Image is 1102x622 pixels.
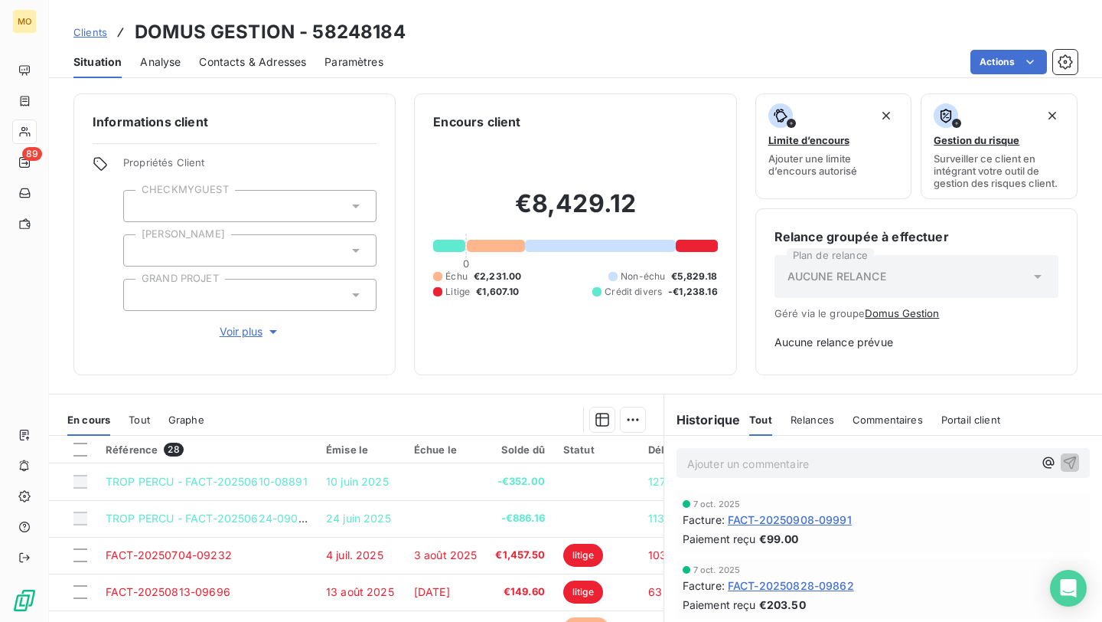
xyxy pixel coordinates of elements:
span: 24 juin 2025 [326,512,391,525]
span: €99.00 [759,531,799,547]
input: Ajouter une valeur [136,244,148,257]
span: 4 juil. 2025 [326,548,383,561]
span: Commentaires [853,414,923,426]
span: €5,829.18 [671,270,717,283]
span: €2,231.00 [474,270,521,283]
span: 28 [164,443,183,457]
span: Surveiller ce client en intégrant votre outil de gestion des risques client. [934,152,1065,189]
div: Échue le [414,444,478,456]
span: 3 août 2025 [414,548,478,561]
span: Ajouter une limite d’encours autorisé [768,152,899,177]
span: €149.60 [495,584,544,600]
button: Gestion du risqueSurveiller ce client en intégrant votre outil de gestion des risques client. [921,93,1078,199]
h6: Relance groupée à effectuer [774,228,1058,246]
span: Paiement reçu [683,531,756,547]
span: Analyse [140,54,181,70]
span: Clients [73,26,107,38]
span: Situation [73,54,122,70]
span: €1,457.50 [495,548,544,563]
span: litige [563,581,603,604]
span: 63 j [648,585,668,598]
div: Référence [106,443,308,457]
span: Aucune relance prévue [774,335,1058,350]
div: Open Intercom Messenger [1050,570,1087,607]
h6: Historique [664,411,741,429]
span: Contacts & Adresses [199,54,306,70]
img: Logo LeanPay [12,588,37,613]
span: Tout [129,414,150,426]
h6: Informations client [93,113,377,131]
span: 7 oct. 2025 [693,565,741,575]
button: Domus Gestion [865,307,939,319]
span: Paiement reçu [683,597,756,613]
span: FACT-20250908-09991 [728,512,852,528]
span: -€352.00 [495,474,544,489]
span: Crédit divers [605,285,662,299]
div: MO [12,9,37,34]
span: Paramètres [324,54,383,70]
span: 89 [22,147,42,161]
span: -€886.16 [495,511,544,526]
span: Voir plus [220,324,281,339]
span: €1,607.10 [476,285,519,299]
button: Voir plus [123,323,377,340]
span: Graphe [168,414,204,426]
span: 103 j [648,548,673,561]
span: Tout [749,414,772,426]
span: 7 oct. 2025 [693,499,741,509]
span: Litige [445,285,470,299]
span: 10 juin 2025 [326,475,389,488]
a: Clients [73,25,107,40]
div: Émise le [326,444,396,456]
span: En cours [67,414,110,426]
div: Délai [648,444,690,456]
span: AUCUNE RELANCE [787,269,886,284]
span: Limite d’encours [768,134,849,146]
span: 127 j [648,475,672,488]
span: FACT-20250813-09696 [106,585,230,598]
input: Ajouter une valeur [136,199,148,213]
button: Limite d’encoursAjouter une limite d’encours autorisé [755,93,912,199]
h6: Encours client [433,113,520,131]
span: Portail client [941,414,1000,426]
span: TROP PERCU - FACT-20250610-08891 [106,475,308,488]
span: €203.50 [759,597,806,613]
span: FACT-20250828-09862 [728,578,854,594]
span: Géré via le groupe [774,307,1058,319]
input: Ajouter une valeur [136,288,148,302]
span: TROP PERCU - FACT-20250624-09084 [106,512,312,525]
span: Facture : [683,512,725,528]
span: -€1,238.16 [668,285,718,299]
span: FACT-20250704-09232 [106,548,232,561]
span: litige [563,544,603,567]
h3: DOMUS GESTION - 58248184 [135,18,406,46]
span: Non-échu [621,270,665,283]
div: Statut [563,444,630,456]
span: Échu [445,270,468,283]
span: 0 [463,257,469,270]
div: Solde dû [495,444,544,456]
span: 113 j [648,512,670,525]
h2: €8,429.12 [433,188,717,234]
span: Propriétés Client [123,156,377,178]
span: Facture : [683,578,725,594]
span: 13 août 2025 [326,585,394,598]
span: [DATE] [414,585,450,598]
span: Relances [791,414,834,426]
span: Gestion du risque [934,134,1019,146]
button: Actions [970,50,1047,74]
